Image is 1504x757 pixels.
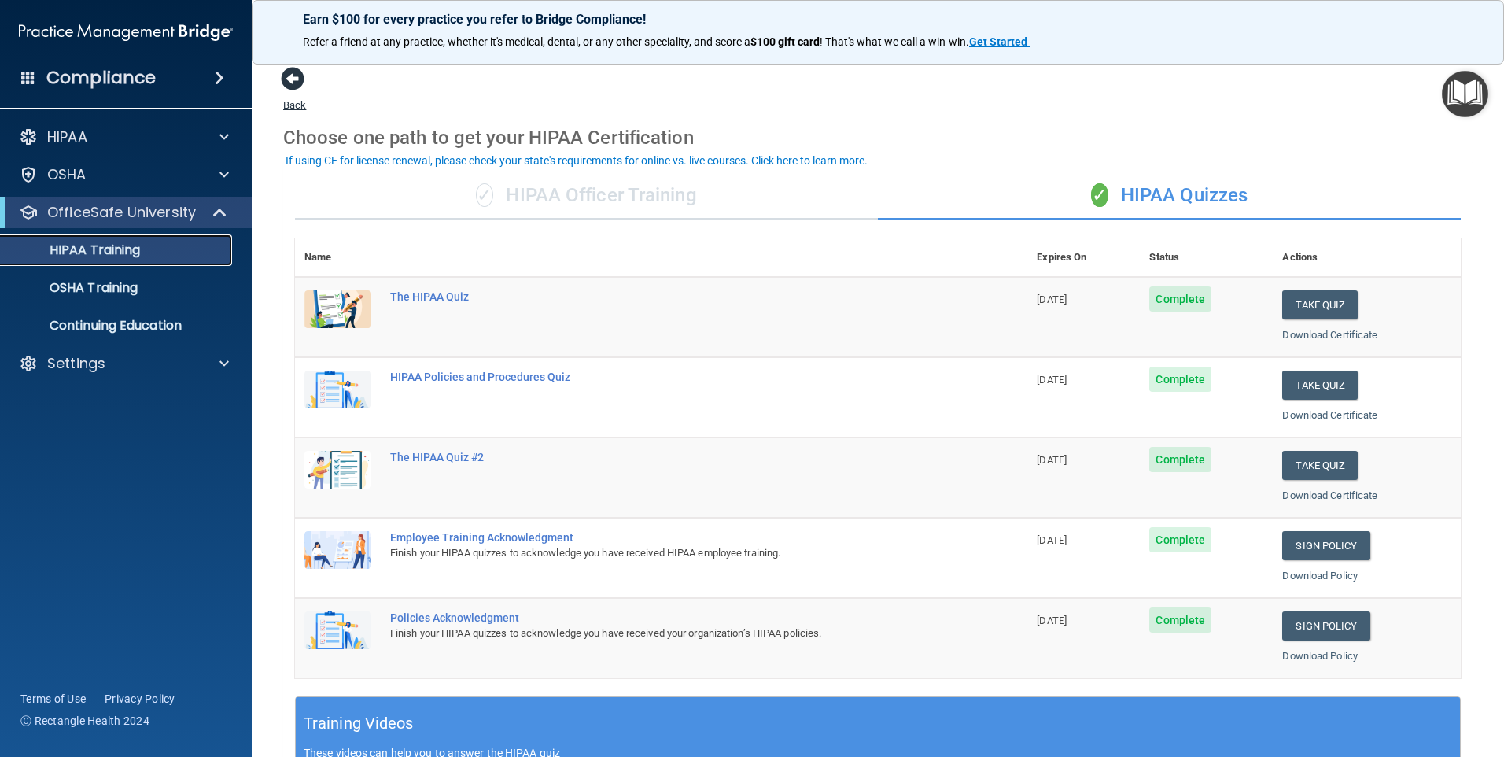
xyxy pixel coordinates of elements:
span: Ⓒ Rectangle Health 2024 [20,713,149,729]
span: [DATE] [1037,615,1067,626]
span: [DATE] [1037,534,1067,546]
th: Actions [1273,238,1461,277]
p: Settings [47,354,105,373]
span: Complete [1149,607,1211,633]
p: OSHA Training [10,280,138,296]
span: Complete [1149,527,1211,552]
p: Continuing Education [10,318,225,334]
th: Name [295,238,381,277]
img: PMB logo [19,17,233,48]
a: Download Policy [1282,570,1358,582]
button: Open Resource Center [1442,71,1488,117]
a: OfficeSafe University [19,203,228,222]
a: Settings [19,354,229,373]
p: OfficeSafe University [47,203,196,222]
span: ✓ [476,183,493,207]
p: HIPAA Training [10,242,140,258]
div: Choose one path to get your HIPAA Certification [283,115,1473,161]
span: Complete [1149,286,1211,312]
div: Policies Acknowledgment [390,611,949,624]
span: [DATE] [1037,374,1067,386]
div: Finish your HIPAA quizzes to acknowledge you have received your organization’s HIPAA policies. [390,624,949,643]
span: Complete [1149,447,1211,472]
div: HIPAA Officer Training [295,172,878,220]
span: Refer a friend at any practice, whether it's medical, dental, or any other speciality, and score a [303,35,750,48]
a: Back [283,80,306,111]
a: Get Started [969,35,1030,48]
a: Download Certificate [1282,329,1377,341]
th: Expires On [1027,238,1140,277]
p: OSHA [47,165,87,184]
div: HIPAA Policies and Procedures Quiz [390,371,949,383]
strong: $100 gift card [750,35,820,48]
span: [DATE] [1037,294,1067,305]
h5: Training Videos [304,710,414,737]
span: [DATE] [1037,454,1067,466]
span: Complete [1149,367,1211,392]
a: Terms of Use [20,691,86,707]
a: OSHA [19,165,229,184]
p: Earn $100 for every practice you refer to Bridge Compliance! [303,12,1453,27]
p: HIPAA [47,127,87,146]
a: Download Certificate [1282,489,1377,501]
th: Status [1140,238,1273,277]
h4: Compliance [46,67,156,89]
button: Take Quiz [1282,451,1358,480]
a: Download Policy [1282,650,1358,662]
div: The HIPAA Quiz #2 [390,451,949,463]
a: Privacy Policy [105,691,175,707]
a: Download Certificate [1282,409,1377,421]
div: Employee Training Acknowledgment [390,531,949,544]
a: Sign Policy [1282,531,1369,560]
button: If using CE for license renewal, please check your state's requirements for online vs. live cours... [283,153,870,168]
div: Finish your HIPAA quizzes to acknowledge you have received HIPAA employee training. [390,544,949,563]
span: ✓ [1091,183,1108,207]
strong: Get Started [969,35,1027,48]
button: Take Quiz [1282,371,1358,400]
div: HIPAA Quizzes [878,172,1461,220]
a: Sign Policy [1282,611,1369,641]
a: HIPAA [19,127,229,146]
div: If using CE for license renewal, please check your state's requirements for online vs. live cours... [286,155,868,166]
span: ! That's what we call a win-win. [820,35,969,48]
div: The HIPAA Quiz [390,290,949,303]
button: Take Quiz [1282,290,1358,319]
